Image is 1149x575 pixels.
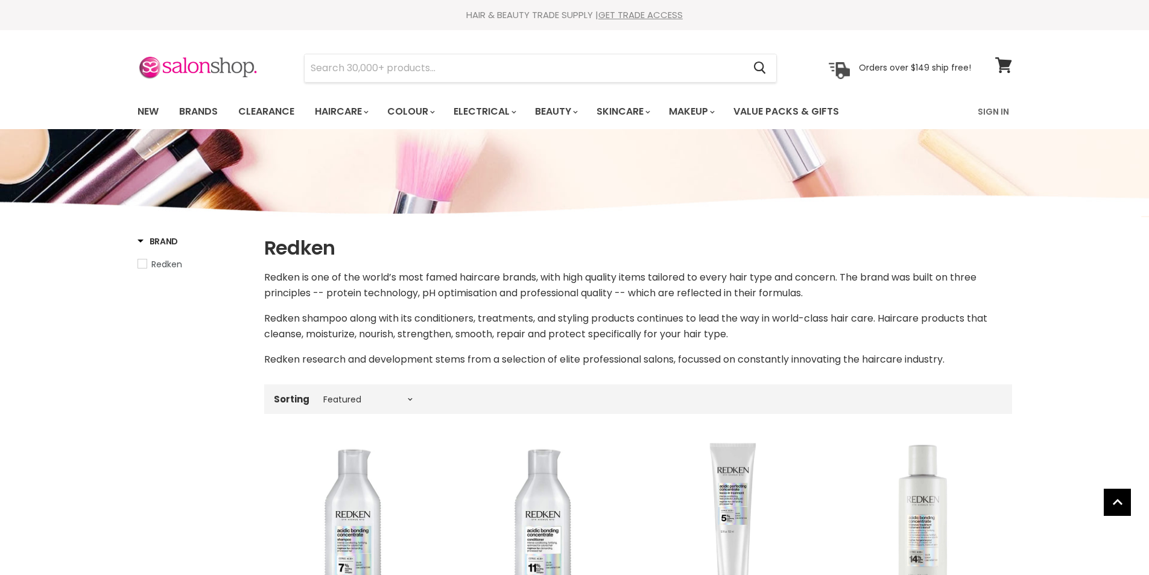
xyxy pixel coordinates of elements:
[229,99,303,124] a: Clearance
[306,99,376,124] a: Haircare
[744,54,776,82] button: Search
[378,99,442,124] a: Colour
[122,94,1027,129] nav: Main
[138,235,179,247] h3: Brand
[122,9,1027,21] div: HAIR & BEAUTY TRADE SUPPLY |
[264,311,1012,342] p: Redken shampoo along with its conditioners, treatments, and styling products continues to lead th...
[128,94,910,129] ul: Main menu
[445,99,524,124] a: Electrical
[138,258,249,271] a: Redken
[970,99,1016,124] a: Sign In
[264,352,945,366] span: Redken research and development stems from a selection of elite professional salons, focussed on ...
[128,99,168,124] a: New
[598,8,683,21] a: GET TRADE ACCESS
[304,54,777,83] form: Product
[274,394,309,404] label: Sorting
[859,62,971,73] p: Orders over $149 ship free!
[587,99,657,124] a: Skincare
[526,99,585,124] a: Beauty
[151,258,182,270] span: Redken
[170,99,227,124] a: Brands
[305,54,744,82] input: Search
[660,99,722,124] a: Makeup
[264,235,1012,261] h1: Redken
[724,99,848,124] a: Value Packs & Gifts
[264,270,1012,301] p: Redken is one of the world’s most famed haircare brands, with high quality items tailored to ever...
